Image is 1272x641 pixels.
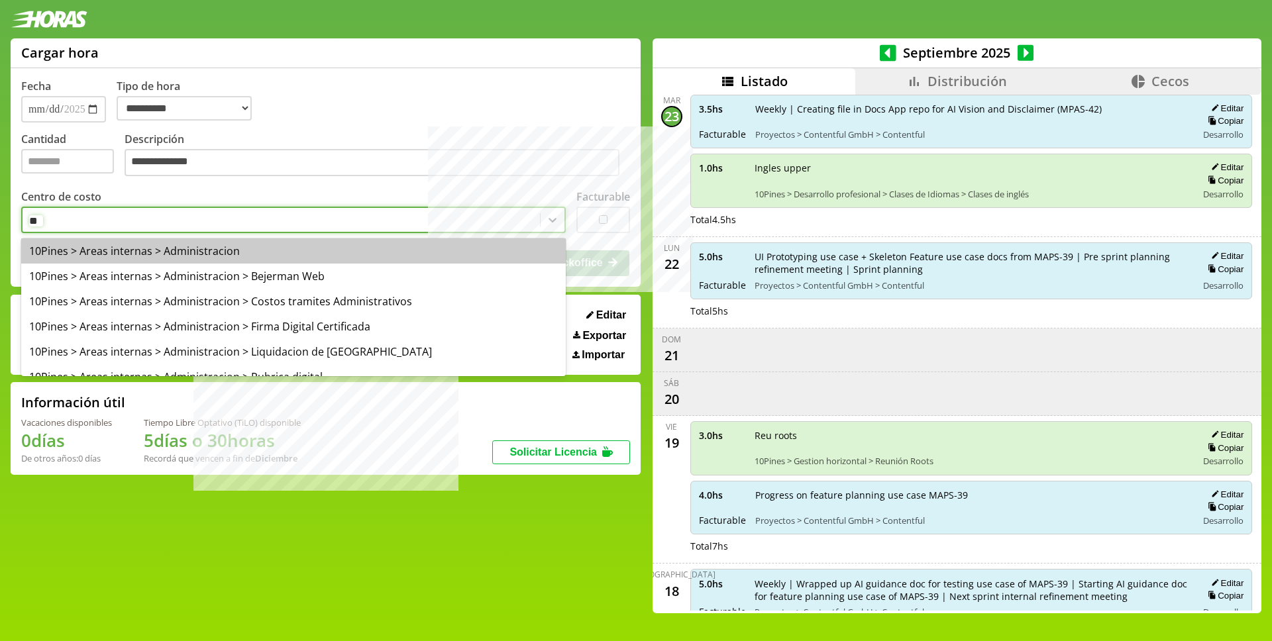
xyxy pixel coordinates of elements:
[1203,455,1244,467] span: Desarrollo
[1203,128,1244,140] span: Desarrollo
[755,162,1189,174] span: Ingles upper
[1207,489,1244,500] button: Editar
[576,189,630,204] label: Facturable
[699,577,745,590] span: 5.0 hs
[21,314,566,339] div: 10Pines > Areas internas > Administracion > Firma Digital Certificada
[666,421,677,432] div: vie
[21,189,101,204] label: Centro de costo
[653,95,1261,611] div: scrollable content
[755,250,1189,275] span: UI Prototyping use case + Skeleton Feature use case docs from MAPS-39 | Pre sprint planning refin...
[21,393,125,411] h2: Información útil
[755,489,1189,501] span: Progress on feature planning use case MAPS-39
[1204,115,1244,126] button: Copiar
[690,540,1253,552] div: Total 7 hs
[741,72,788,90] span: Listado
[582,309,630,322] button: Editar
[755,515,1189,526] span: Proyectos > Contentful GmbH > Contentful
[582,330,626,342] span: Exportar
[21,132,125,180] label: Cantidad
[663,95,680,106] div: mar
[699,489,746,501] span: 4.0 hs
[699,250,745,263] span: 5.0 hs
[144,417,301,428] div: Tiempo Libre Optativo (TiLO) disponible
[661,580,682,601] div: 18
[661,389,682,410] div: 20
[662,334,681,345] div: dom
[21,364,566,389] div: 10Pines > Areas internas > Administracion > Rubrica digital
[699,605,745,618] span: Facturable
[690,305,1253,317] div: Total 5 hs
[21,79,51,93] label: Fecha
[1151,72,1189,90] span: Cecos
[896,44,1018,62] span: Septiembre 2025
[1203,515,1244,526] span: Desarrollo
[1207,577,1244,589] button: Editar
[21,417,112,428] div: Vacaciones disponibles
[690,213,1253,226] div: Total 4.5 hs
[1207,162,1244,173] button: Editar
[21,452,112,464] div: De otros años: 0 días
[661,345,682,366] div: 21
[21,149,114,173] input: Cantidad
[755,606,1189,618] span: Proyectos > Contentful GmbH > Contentful
[699,279,745,291] span: Facturable
[255,452,297,464] b: Diciembre
[1204,264,1244,275] button: Copiar
[1204,501,1244,513] button: Copiar
[699,103,746,115] span: 3.5 hs
[492,440,630,464] button: Solicitar Licencia
[1203,606,1244,618] span: Desarrollo
[755,128,1189,140] span: Proyectos > Contentful GmbH > Contentful
[144,452,301,464] div: Recordá que vencen a fin de
[664,242,680,254] div: lun
[755,577,1189,603] span: Weekly | Wrapped up AI guidance doc for testing use case of MAPS-39 | Starting AI guidance doc fo...
[125,149,619,177] textarea: Descripción
[1207,250,1244,262] button: Editar
[1203,279,1244,291] span: Desarrollo
[1207,429,1244,440] button: Editar
[699,429,745,442] span: 3.0 hs
[1204,590,1244,601] button: Copiar
[1203,188,1244,200] span: Desarrollo
[21,339,566,364] div: 10Pines > Areas internas > Administracion > Liquidacion de [GEOGRAPHIC_DATA]
[21,428,112,452] h1: 0 días
[21,238,566,264] div: 10Pines > Areas internas > Administracion
[755,429,1189,442] span: Reu roots
[628,569,715,580] div: [DEMOGRAPHIC_DATA]
[1204,175,1244,186] button: Copiar
[755,188,1189,200] span: 10Pines > Desarrollo profesional > Clases de Idiomas > Clases de inglés
[661,254,682,275] div: 22
[661,106,682,127] div: 23
[11,11,87,28] img: logotipo
[699,162,745,174] span: 1.0 hs
[125,132,630,180] label: Descripción
[1207,103,1244,114] button: Editar
[755,103,1189,115] span: Weekly | Creating file in Docs App repo for AI Vision and Disclaimer (MPAS-42)
[755,455,1189,467] span: 10Pines > Gestion horizontal > Reunión Roots
[699,128,746,140] span: Facturable
[1204,442,1244,454] button: Copiar
[117,96,252,121] select: Tipo de hora
[117,79,262,123] label: Tipo de hora
[21,289,566,314] div: 10Pines > Areas internas > Administracion > Costos tramites Administrativos
[21,264,566,289] div: 10Pines > Areas internas > Administracion > Bejerman Web
[144,428,301,452] h1: 5 días o 30 horas
[755,279,1189,291] span: Proyectos > Contentful GmbH > Contentful
[664,377,679,389] div: sáb
[582,349,625,361] span: Importar
[661,432,682,454] div: 19
[927,72,1007,90] span: Distribución
[21,44,99,62] h1: Cargar hora
[699,514,746,526] span: Facturable
[509,446,597,458] span: Solicitar Licencia
[569,329,630,342] button: Exportar
[596,309,626,321] span: Editar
